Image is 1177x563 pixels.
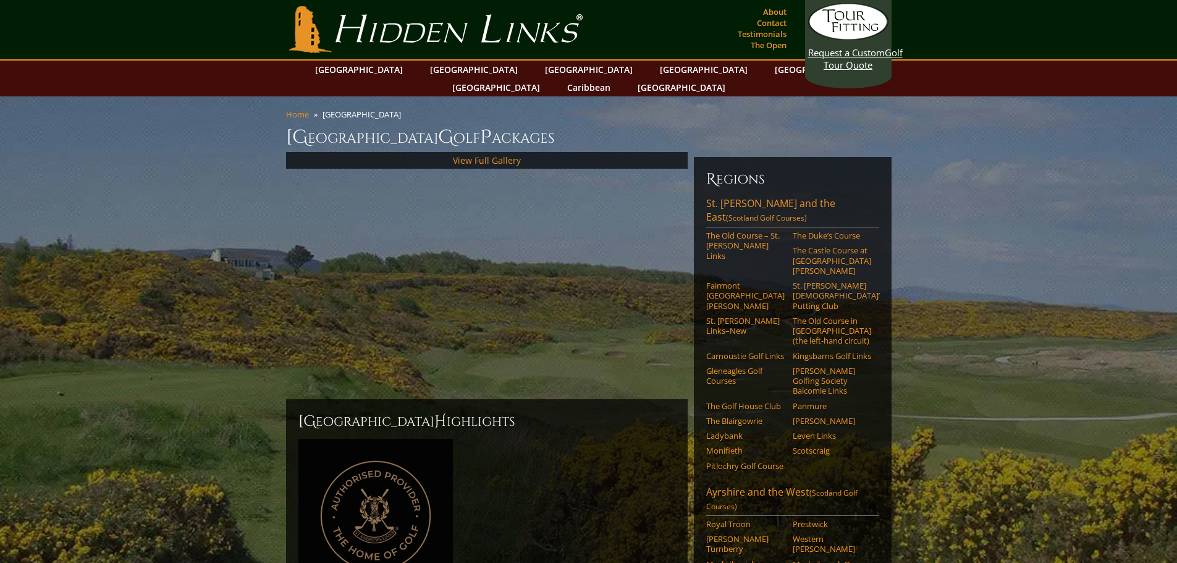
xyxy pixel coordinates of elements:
[706,461,785,471] a: Pitlochry Golf Course
[706,519,785,529] a: Royal Troon
[754,14,790,32] a: Contact
[706,316,785,336] a: St. [PERSON_NAME] Links–New
[706,416,785,426] a: The Blairgowrie
[323,109,406,120] li: [GEOGRAPHIC_DATA]
[706,169,879,189] h6: Regions
[793,519,871,529] a: Prestwick
[706,351,785,361] a: Carnoustie Golf Links
[438,125,454,150] span: G
[808,3,888,71] a: Request a CustomGolf Tour Quote
[793,231,871,240] a: The Duke’s Course
[808,46,885,59] span: Request a Custom
[286,109,309,120] a: Home
[706,485,879,516] a: Ayrshire and the West(Scotland Golf Courses)
[453,155,521,166] a: View Full Gallery
[424,61,524,78] a: [GEOGRAPHIC_DATA]
[769,61,869,78] a: [GEOGRAPHIC_DATA]
[706,231,785,261] a: The Old Course – St. [PERSON_NAME] Links
[480,125,492,150] span: P
[793,316,871,346] a: The Old Course in [GEOGRAPHIC_DATA] (the left-hand circuit)
[631,78,732,96] a: [GEOGRAPHIC_DATA]
[706,431,785,441] a: Ladybank
[298,412,675,431] h2: [GEOGRAPHIC_DATA] ighlights
[434,412,447,431] span: H
[793,366,871,396] a: [PERSON_NAME] Golfing Society Balcomie Links
[726,213,807,223] span: (Scotland Golf Courses)
[793,431,871,441] a: Leven Links
[793,416,871,426] a: [PERSON_NAME]
[793,245,871,276] a: The Castle Course at [GEOGRAPHIC_DATA][PERSON_NAME]
[706,534,785,554] a: [PERSON_NAME] Turnberry
[793,401,871,411] a: Panmure
[654,61,754,78] a: [GEOGRAPHIC_DATA]
[735,25,790,43] a: Testimonials
[793,446,871,455] a: Scotscraig
[793,534,871,554] a: Western [PERSON_NAME]
[760,3,790,20] a: About
[706,401,785,411] a: The Golf House Club
[561,78,617,96] a: Caribbean
[446,78,546,96] a: [GEOGRAPHIC_DATA]
[706,366,785,386] a: Gleneagles Golf Courses
[286,125,892,150] h1: [GEOGRAPHIC_DATA] olf ackages
[539,61,639,78] a: [GEOGRAPHIC_DATA]
[309,61,409,78] a: [GEOGRAPHIC_DATA]
[706,281,785,311] a: Fairmont [GEOGRAPHIC_DATA][PERSON_NAME]
[748,36,790,54] a: The Open
[793,281,871,311] a: St. [PERSON_NAME] [DEMOGRAPHIC_DATA]’ Putting Club
[793,351,871,361] a: Kingsbarns Golf Links
[706,446,785,455] a: Monifieth
[706,488,858,512] span: (Scotland Golf Courses)
[706,197,879,227] a: St. [PERSON_NAME] and the East(Scotland Golf Courses)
